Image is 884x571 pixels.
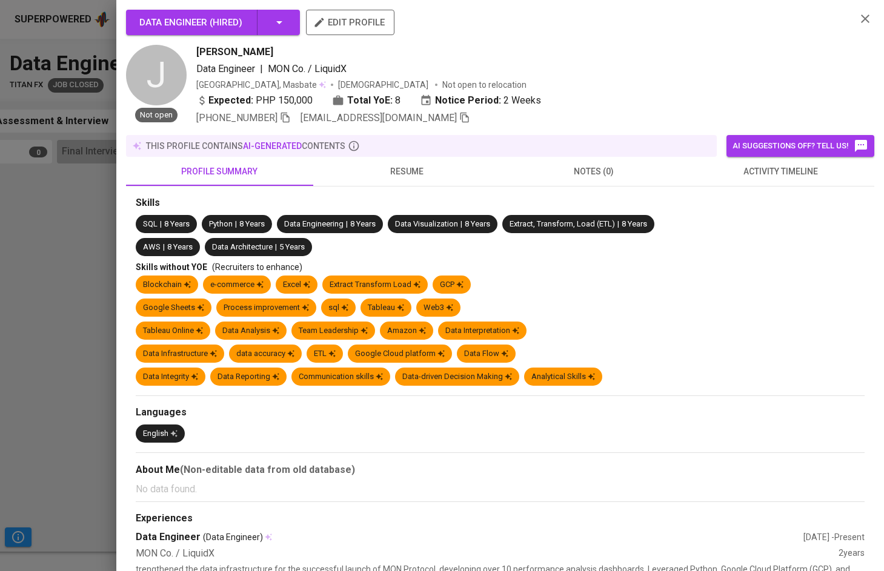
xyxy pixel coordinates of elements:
[164,219,190,228] span: 8 Years
[330,279,420,291] div: Extract Transform Load
[726,135,874,157] button: AI suggestions off? Tell us!
[508,164,680,179] span: notes (0)
[210,279,264,291] div: e-commerce
[143,348,217,360] div: Data Infrastructure
[622,219,647,228] span: 8 Years
[387,325,426,337] div: Amazon
[143,428,178,440] div: English
[136,406,865,420] div: Languages
[395,219,458,228] span: Data Visualization
[424,302,453,314] div: Web3
[442,79,527,91] p: Not open to relocation
[733,139,868,153] span: AI suggestions off? Tell us!
[531,371,595,383] div: Analytical Skills
[126,10,300,35] button: Data Engineer (Hired)
[212,262,302,272] span: (Recruiters to enhance)
[279,242,305,251] span: 5 Years
[440,279,464,291] div: GCP
[143,242,161,251] span: AWS
[136,547,839,561] div: MON Co. / LiquidX
[196,79,326,91] div: [GEOGRAPHIC_DATA], Masbate
[299,371,383,383] div: Communication skills
[143,279,191,291] div: Blockchain
[268,63,347,74] span: MON Co. / LiquidX
[196,112,277,124] span: [PHONE_NUMBER]
[136,512,865,526] div: Experiences
[694,164,867,179] span: activity timeline
[235,219,237,230] span: |
[460,219,462,230] span: |
[143,219,158,228] span: SQL
[133,164,306,179] span: profile summary
[283,279,310,291] div: Excel
[445,325,519,337] div: Data Interpretation
[314,348,336,360] div: ETL
[803,531,865,543] div: [DATE] - Present
[420,93,541,108] div: 2 Weeks
[355,348,445,360] div: Google Cloud platform
[402,371,512,383] div: Data-driven Decision Making
[143,302,204,314] div: Google Sheets
[224,302,309,314] div: Process improvement
[350,219,376,228] span: 8 Years
[167,242,193,251] span: 8 Years
[236,348,294,360] div: data accuracy
[321,164,493,179] span: resume
[136,482,865,497] p: No data found.
[222,325,279,337] div: Data Analysis
[218,371,279,383] div: Data Reporting
[143,325,203,337] div: Tableau Online
[139,17,242,28] span: Data Engineer ( Hired )
[146,140,345,152] p: this profile contains contents
[180,464,355,475] b: (Non-editable data from old database)
[617,219,619,230] span: |
[316,15,385,30] span: edit profile
[301,112,457,124] span: [EMAIL_ADDRESS][DOMAIN_NAME]
[338,79,430,91] span: [DEMOGRAPHIC_DATA]
[135,110,178,121] span: Not open
[260,62,263,76] span: |
[196,93,313,108] div: PHP 150,000
[347,93,393,108] b: Total YoE:
[143,371,198,383] div: Data Integrity
[239,219,265,228] span: 8 Years
[346,219,348,230] span: |
[160,219,162,230] span: |
[510,219,615,228] span: Extract, Transform, Load (ETL)
[465,219,490,228] span: 8 Years
[203,531,263,543] span: (Data Engineer)
[126,45,187,105] div: J
[196,63,255,74] span: Data Engineer
[368,302,404,314] div: Tableau
[464,348,508,360] div: Data Flow
[435,93,501,108] b: Notice Period:
[136,463,865,477] div: About Me
[306,10,394,35] button: edit profile
[243,141,302,151] span: AI-generated
[136,530,803,544] div: Data Engineer
[395,93,400,108] span: 8
[328,302,348,314] div: sql
[136,196,865,210] div: Skills
[196,45,273,59] span: [PERSON_NAME]
[299,325,368,337] div: Team Leadership
[208,93,253,108] b: Expected:
[839,547,865,561] div: 2 years
[212,242,273,251] span: Data Architecture
[284,219,344,228] span: Data Engineering
[209,219,233,228] span: Python
[163,242,165,253] span: |
[275,242,277,253] span: |
[136,262,207,272] span: Skills without YOE
[306,17,394,27] a: edit profile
